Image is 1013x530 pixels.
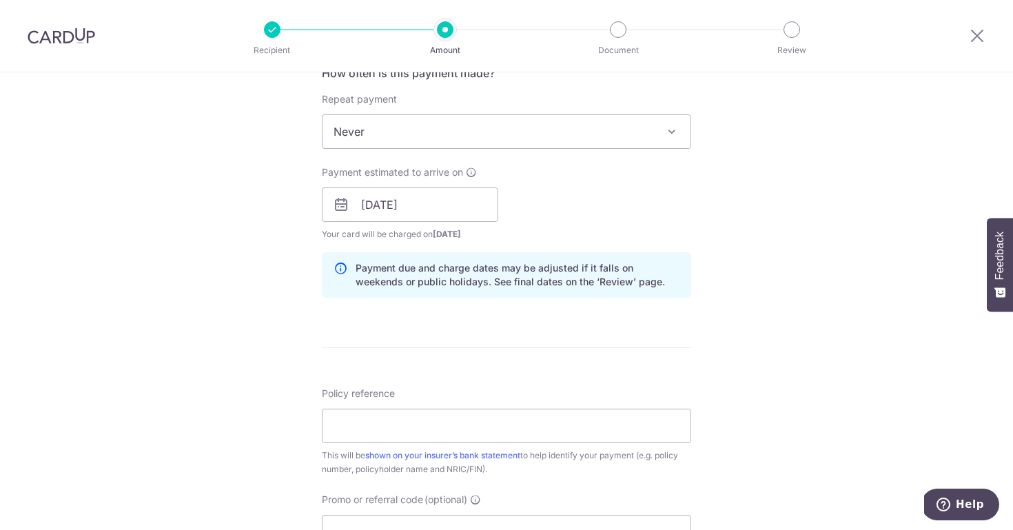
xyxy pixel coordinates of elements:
[987,218,1013,312] button: Feedback - Show survey
[433,229,461,239] span: [DATE]
[424,493,467,507] span: (optional)
[322,493,423,507] span: Promo or referral code
[322,449,691,476] div: This will be to help identify your payment (e.g. policy number, policyholder name and NRIC/FIN).
[994,232,1006,280] span: Feedback
[221,43,323,57] p: Recipient
[567,43,669,57] p: Document
[322,114,691,149] span: Never
[322,65,691,81] h5: How often is this payment made?
[322,387,395,400] label: Policy reference
[322,92,397,106] label: Repeat payment
[356,261,679,289] p: Payment due and charge dates may be adjusted if it falls on weekends or public holidays. See fina...
[28,28,95,44] img: CardUp
[741,43,843,57] p: Review
[322,227,498,241] span: Your card will be charged on
[322,165,463,179] span: Payment estimated to arrive on
[924,489,999,523] iframe: Opens a widget where you can find more information
[323,115,690,148] span: Never
[365,450,520,460] a: shown on your insurer’s bank statement
[394,43,496,57] p: Amount
[322,187,498,222] input: DD / MM / YYYY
